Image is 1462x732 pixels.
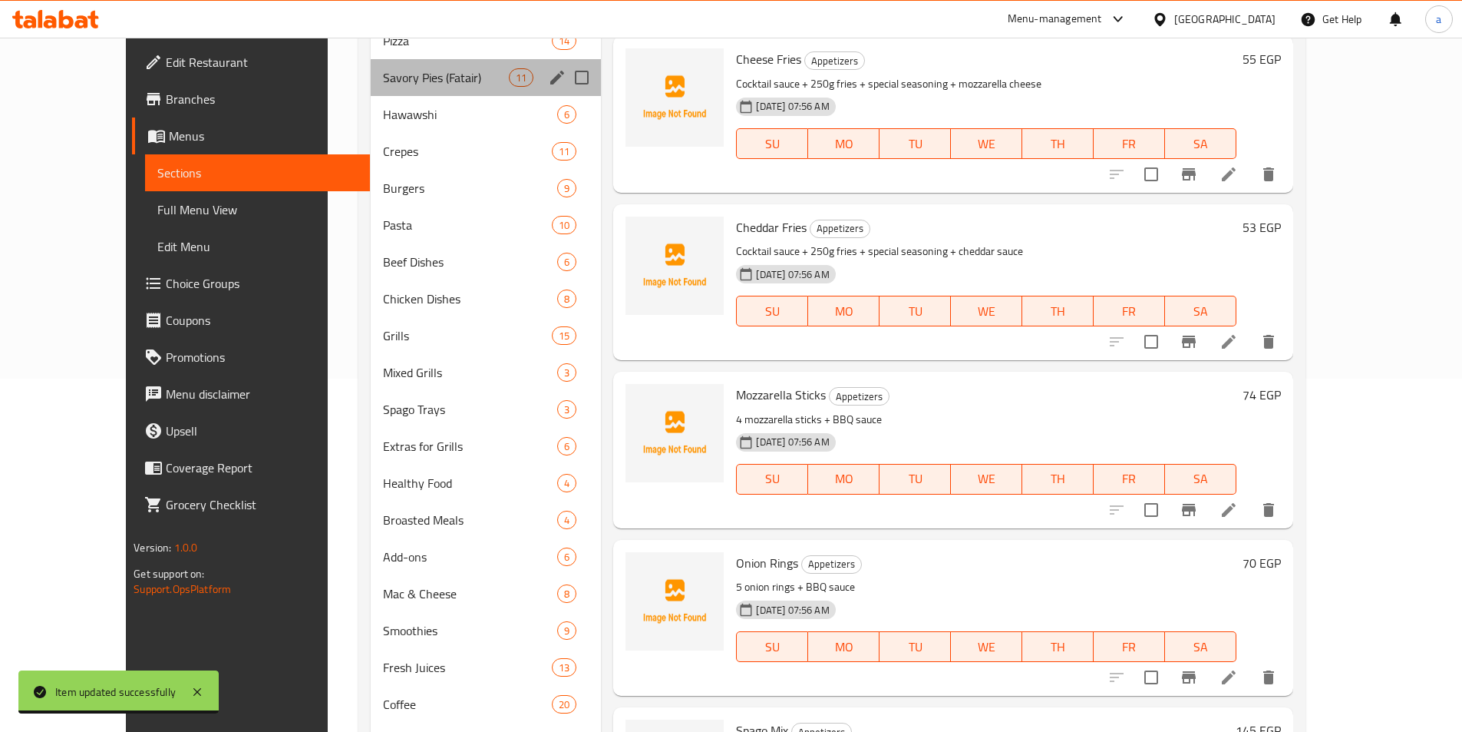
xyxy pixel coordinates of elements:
[802,555,861,573] span: Appetizers
[166,385,358,403] span: Menu disclaimer
[1028,300,1087,323] span: TH
[383,253,557,271] span: Beef Dishes
[814,636,873,658] span: MO
[829,387,889,406] div: Appetizers
[814,133,873,155] span: MO
[552,31,576,50] div: items
[830,388,889,406] span: Appetizers
[557,105,576,124] div: items
[383,437,557,455] div: Extras for Grills
[134,564,204,584] span: Get support on:
[736,410,1236,429] p: 4 mozzarella sticks + BBQ sauce
[553,34,576,48] span: 14
[886,300,945,323] span: TU
[957,468,1016,490] span: WE
[736,48,801,71] span: Cheese Fries
[166,459,358,477] span: Coverage Report
[558,366,576,380] span: 3
[1170,492,1207,528] button: Branch-specific-item
[957,133,1016,155] span: WE
[736,75,1236,94] p: Cocktail sauce + 250g fries + special seasoning + mozzarella cheese
[145,228,370,265] a: Edit Menu
[1250,323,1287,360] button: delete
[951,464,1022,495] button: WE
[552,695,576,714] div: items
[1022,128,1094,159] button: TH
[1171,300,1230,323] span: SA
[957,636,1016,658] span: WE
[552,658,576,677] div: items
[558,181,576,196] span: 9
[132,412,370,449] a: Upsell
[1008,10,1102,28] div: Menu-management
[553,661,576,675] span: 13
[383,142,552,161] div: Crepes
[1028,636,1087,658] span: TH
[552,142,576,161] div: items
[383,216,552,234] div: Pasta
[371,22,601,59] div: Pizza14
[132,376,370,412] a: Menu disclaimer
[383,621,557,640] div: Smoothies
[132,118,370,154] a: Menus
[951,296,1022,326] button: WE
[383,658,552,677] span: Fresh Juices
[1243,384,1281,406] h6: 74 EGP
[166,274,358,293] span: Choice Groups
[750,99,835,114] span: [DATE] 07:56 AM
[736,242,1236,261] p: Cocktail sauce + 250g fries + special seasoning + cheddar sauce
[558,108,576,122] span: 6
[174,538,198,558] span: 1.0.0
[750,603,835,618] span: [DATE] 07:56 AM
[557,474,576,492] div: items
[808,464,880,495] button: MO
[1165,296,1236,326] button: SA
[132,449,370,486] a: Coverage Report
[1243,217,1281,238] h6: 53 EGP
[553,218,576,233] span: 10
[1170,323,1207,360] button: Branch-specific-item
[371,686,601,723] div: Coffee20
[557,437,576,455] div: items
[1250,156,1287,193] button: delete
[743,133,802,155] span: SU
[383,290,557,308] div: Chicken Dishes
[743,300,802,323] span: SU
[736,296,808,326] button: SU
[558,550,576,565] span: 6
[1243,48,1281,70] h6: 55 EGP
[880,296,951,326] button: TU
[553,697,576,712] span: 20
[383,511,557,529] span: Broasted Meals
[1094,464,1165,495] button: FR
[1094,296,1165,326] button: FR
[1022,631,1094,662] button: TH
[383,179,557,197] div: Burgers
[132,339,370,376] a: Promotions
[169,127,358,145] span: Menus
[736,464,808,495] button: SU
[951,128,1022,159] button: WE
[166,495,358,514] span: Grocery Checklist
[1219,165,1238,184] a: Edit menu item
[552,216,576,234] div: items
[371,465,601,502] div: Healthy Food4
[957,300,1016,323] span: WE
[383,695,552,714] div: Coffee
[510,71,533,85] span: 11
[951,631,1022,662] button: WE
[1094,631,1165,662] button: FR
[558,292,576,306] span: 8
[553,144,576,159] span: 11
[625,552,724,651] img: Onion Rings
[886,468,945,490] span: TU
[805,52,864,70] span: Appetizers
[750,435,835,449] span: [DATE] 07:56 AM
[1094,128,1165,159] button: FR
[383,363,557,382] span: Mixed Grills
[557,363,576,382] div: items
[808,631,880,662] button: MO
[1100,636,1159,658] span: FR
